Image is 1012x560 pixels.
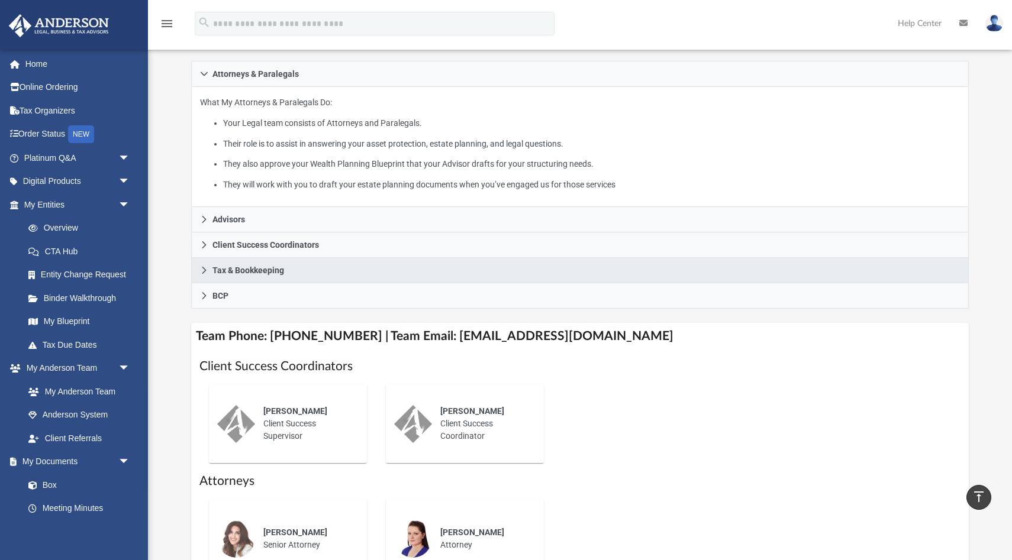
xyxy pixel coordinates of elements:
a: Entity Change Request [17,263,148,287]
h1: Client Success Coordinators [199,358,961,375]
span: [PERSON_NAME] [263,527,327,537]
a: Home [8,52,148,76]
li: Their role is to assist in answering your asset protection, estate planning, and legal questions. [223,137,960,151]
a: My Anderson Teamarrow_drop_down [8,357,142,380]
h1: Attorneys [199,472,961,490]
a: Box [17,473,136,497]
a: BCP [191,283,969,309]
i: vertical_align_top [972,490,986,504]
a: Tax & Bookkeeping [191,258,969,283]
img: User Pic [985,15,1003,32]
a: My Blueprint [17,310,142,334]
a: Advisors [191,207,969,232]
h4: Team Phone: [PHONE_NUMBER] | Team Email: [EMAIL_ADDRESS][DOMAIN_NAME] [191,323,969,349]
div: Client Success Coordinator [432,397,536,451]
p: What My Attorneys & Paralegals Do: [200,95,960,192]
img: Anderson Advisors Platinum Portal [5,14,112,37]
img: thumbnail [217,520,255,558]
a: My Anderson Team [17,380,136,403]
span: [PERSON_NAME] [440,527,504,537]
span: Attorneys & Paralegals [212,70,299,78]
a: My Documentsarrow_drop_down [8,450,142,474]
a: Tax Due Dates [17,333,148,357]
a: Anderson System [17,403,142,427]
span: arrow_drop_down [118,193,142,217]
a: Binder Walkthrough [17,286,148,310]
a: Forms Library [17,520,136,543]
span: [PERSON_NAME] [440,406,504,416]
a: Platinum Q&Aarrow_drop_down [8,146,148,170]
span: arrow_drop_down [118,450,142,474]
a: Overview [17,216,148,240]
span: Advisors [212,215,245,224]
img: thumbnail [217,405,255,443]
a: Digital Productsarrow_drop_down [8,170,148,193]
i: menu [160,17,174,31]
img: thumbnail [394,520,432,558]
a: My Entitiesarrow_drop_down [8,193,148,216]
li: Your Legal team consists of Attorneys and Paralegals. [223,116,960,131]
a: Attorneys & Paralegals [191,61,969,87]
a: vertical_align_top [966,485,991,510]
span: arrow_drop_down [118,170,142,194]
a: Online Ordering [8,76,148,99]
div: Client Success Supervisor [255,397,359,451]
div: Senior Attorney [255,518,359,559]
a: CTA Hub [17,239,148,263]
span: arrow_drop_down [118,357,142,381]
span: arrow_drop_down [118,146,142,170]
div: NEW [68,125,94,143]
img: thumbnail [394,405,432,443]
a: Tax Organizers [8,99,148,122]
a: Order StatusNEW [8,122,148,147]
div: Attorneys & Paralegals [191,87,969,207]
span: Tax & Bookkeeping [212,266,284,274]
li: They will work with you to draft your estate planning documents when you’ve engaged us for those ... [223,177,960,192]
li: They also approve your Wealth Planning Blueprint that your Advisor drafts for your structuring ne... [223,157,960,171]
a: menu [160,22,174,31]
span: Client Success Coordinators [212,241,319,249]
i: search [198,16,211,29]
a: Meeting Minutes [17,497,142,520]
a: Client Referrals [17,426,142,450]
span: BCP [212,292,228,300]
div: Attorney [432,518,536,559]
a: Client Success Coordinators [191,232,969,258]
span: [PERSON_NAME] [263,406,327,416]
